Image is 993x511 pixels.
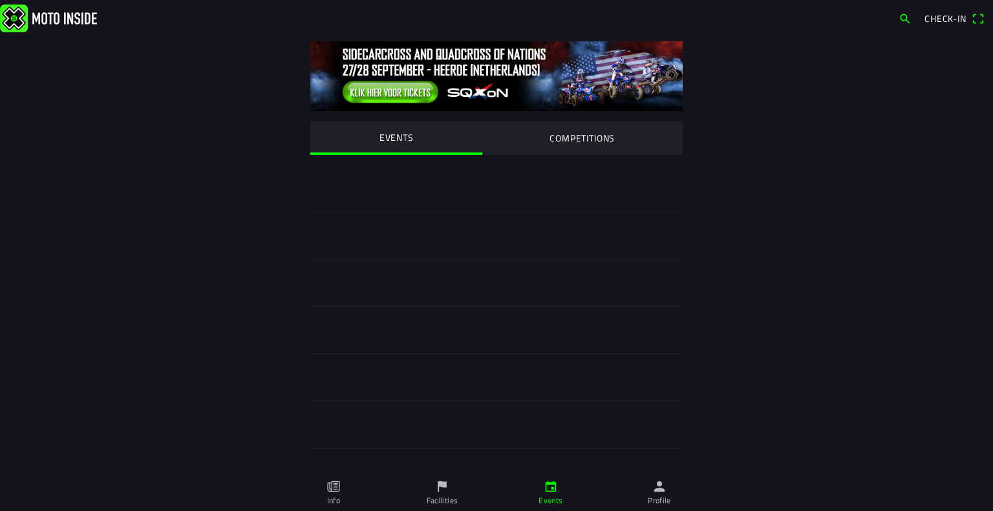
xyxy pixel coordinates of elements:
span: Check-in [924,12,966,25]
ion-label: Facilities [427,495,458,506]
a: search [892,7,918,29]
ion-segment-button: COMPETITIONS [482,121,683,155]
ion-segment-button: EVENTS [310,121,482,155]
ion-icon: paper [326,479,341,494]
ion-label: Events [539,495,562,506]
ion-icon: person [652,479,667,494]
ion-icon: flag [435,479,449,494]
a: Check-inqr scanner [918,7,990,29]
ion-label: Profile [648,495,671,506]
img: 0tIKNvXMbOBQGQ39g5GyH2eKrZ0ImZcyIMR2rZNf.jpg [310,41,683,111]
ion-icon: calendar [544,479,558,494]
ion-label: Info [327,495,340,506]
